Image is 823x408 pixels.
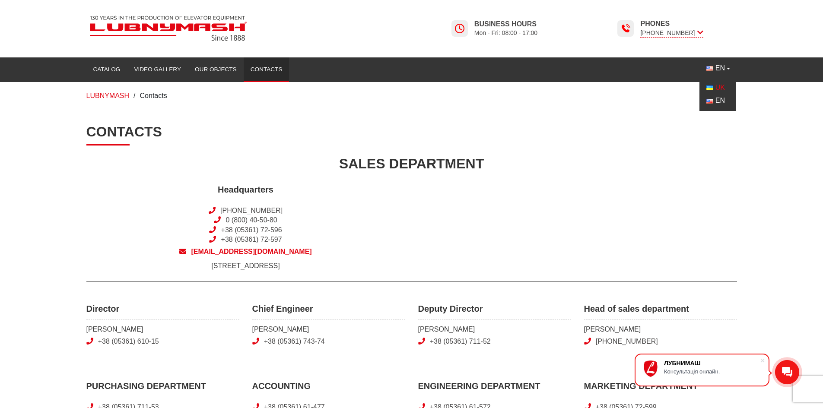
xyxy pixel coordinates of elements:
span: ENGINEERING DEPARTMENT [418,380,571,397]
a: EN [706,97,725,104]
span: Phones [640,19,703,28]
a: Our objects [188,60,244,79]
a: Contacts [244,60,289,79]
h1: Contacts [86,123,737,145]
a: +38 (05361) 711-52 [430,338,491,345]
span: EN [715,97,725,104]
div: EN [699,78,736,111]
div: SALES DEPARTMENT [86,154,737,174]
span: ACCOUNTING [252,380,405,397]
span: Director [86,303,239,320]
span: / [133,92,135,99]
a: Video gallery [127,60,188,79]
a: +38 (05361) 610-15 [98,338,159,345]
span: [PERSON_NAME] [418,325,571,334]
span: [PERSON_NAME] [86,325,239,334]
span: EN [715,63,725,73]
a: +38 (05361) 72-596 [221,226,282,234]
img: Lubnymash [86,12,251,44]
span: Contacts [140,92,167,99]
a: 0 (800) 40-50-80 [226,216,277,224]
span: Business hours [474,19,537,29]
a: LUBNYMASH [86,92,130,99]
span: Chief Engineer [252,303,405,320]
span: Deputy Director [418,303,571,320]
div: Консультація онлайн. [664,368,760,375]
span: Head of sales department [584,303,737,320]
div: ЛУБНИМАШ [664,360,760,367]
a: Catalog [86,60,127,79]
a: [PHONE_NUMBER] [220,207,283,214]
span: [PERSON_NAME] [252,325,405,334]
a: [PHONE_NUMBER] [596,338,658,345]
span: Mon - Fri: 08:00 - 17:00 [474,29,537,37]
span: [PHONE_NUMBER] [640,28,703,38]
img: English [706,99,713,104]
button: EN [699,60,737,76]
a: +38 (05361) 743-74 [264,338,325,345]
span: [STREET_ADDRESS] [114,261,377,271]
a: UK [706,84,725,91]
img: Українська [706,85,713,90]
span: UK [715,84,725,91]
img: Lubnymash time icon [620,23,631,34]
img: Lubnymash time icon [454,23,465,34]
span: [PERSON_NAME] [584,325,737,334]
span: PURCHASING DEPARTMENT [86,380,239,397]
img: English [706,66,713,71]
a: +38 (05361) 72-597 [221,236,282,243]
span: Headquarters [114,183,377,201]
a: [EMAIL_ADDRESS][DOMAIN_NAME] [114,247,377,256]
span: MARKETING DEPARTMENT [584,380,737,397]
